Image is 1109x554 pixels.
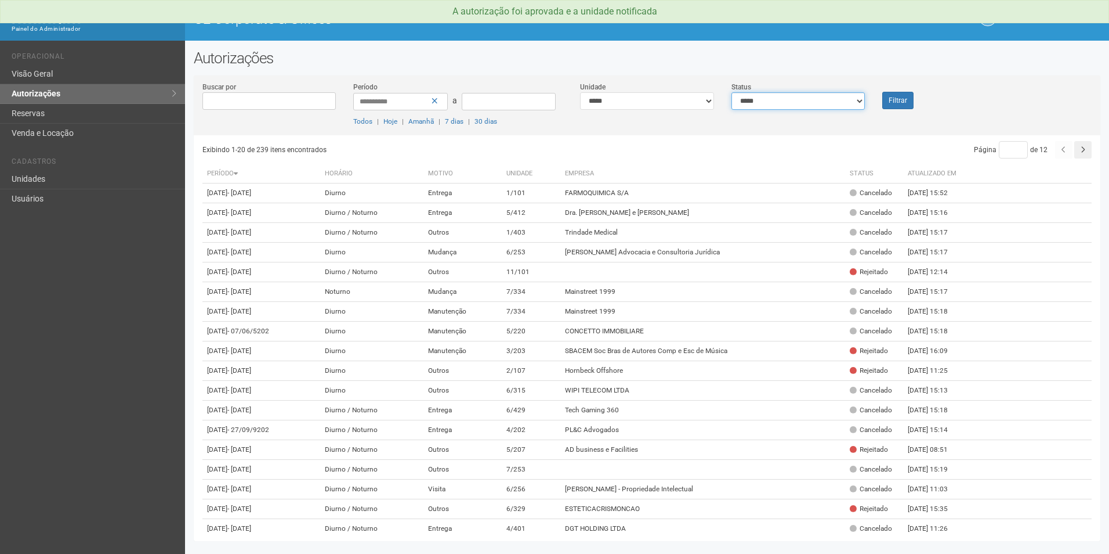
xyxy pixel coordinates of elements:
td: Diurno / Noturno [320,223,423,243]
td: 5/220 [502,322,560,341]
td: Entrega [423,420,502,440]
span: - 27/09/9202 [227,426,269,434]
td: Diurno / Noturno [320,203,423,223]
span: | [438,117,440,125]
td: [DATE] 11:25 [903,361,967,381]
td: [DATE] 15:35 [903,499,967,519]
div: Cancelado [850,386,892,395]
td: Diurno [320,302,423,322]
td: Outros [423,440,502,460]
li: Operacional [12,52,176,64]
div: Cancelado [850,188,892,198]
div: Rejeitado [850,267,888,277]
td: DGT HOLDING LTDA [560,519,845,539]
td: 6/329 [502,499,560,519]
div: Painel do Administrador [12,24,176,34]
label: Buscar por [202,82,236,92]
td: [DATE] 16:09 [903,341,967,361]
td: Diurno [320,341,423,361]
div: Cancelado [850,524,892,534]
span: | [402,117,404,125]
td: [DATE] [202,341,321,361]
td: WIPI TELECOM LTDA [560,381,845,401]
td: 7/334 [502,282,560,302]
a: Todos [353,117,372,125]
td: [DATE] [202,440,321,460]
h2: Autorizações [194,49,1100,67]
td: 1/101 [502,184,560,203]
td: [DATE] [202,361,321,381]
td: Diurno [320,361,423,381]
td: 6/256 [502,480,560,499]
td: 6/429 [502,401,560,420]
td: [DATE] [202,519,321,539]
span: - [DATE] [227,524,251,533]
td: [DATE] [202,401,321,420]
td: 4/401 [502,519,560,539]
label: Status [731,82,751,92]
th: Motivo [423,164,502,184]
td: [DATE] [202,499,321,519]
td: 3/203 [502,341,560,361]
td: 1/403 [502,223,560,243]
td: [DATE] [202,302,321,322]
div: Cancelado [850,425,892,435]
td: ESTETICACRISMONCAO [560,499,845,519]
td: Diurno [320,322,423,341]
div: Rejeitado [850,366,888,376]
td: [DATE] 15:18 [903,302,967,322]
td: Diurno / Noturno [320,519,423,539]
div: Rejeitado [850,346,888,356]
span: - 07/06/5202 [227,327,269,335]
td: Visita [423,480,502,499]
td: Outros [423,262,502,282]
th: Empresa [560,164,845,184]
td: [DATE] [202,184,321,203]
td: Trindade Medical [560,223,845,243]
span: a [452,96,457,105]
div: Cancelado [850,307,892,316]
button: Filtrar [882,92,914,109]
td: 6/253 [502,243,560,262]
div: Rejeitado [850,445,888,455]
td: Diurno [320,381,423,401]
td: Outros [423,223,502,243]
td: [DATE] 15:17 [903,282,967,302]
div: Cancelado [850,405,892,415]
div: Cancelado [850,465,892,474]
td: [DATE] 15:13 [903,381,967,401]
span: - [DATE] [227,445,251,454]
td: [DATE] 11:03 [903,480,967,499]
th: Status [845,164,903,184]
div: Exibindo 1-20 de 239 itens encontrados [202,141,647,159]
div: Cancelado [850,208,892,218]
th: Atualizado em [903,164,967,184]
div: Cancelado [850,287,892,297]
span: - [DATE] [227,347,251,355]
td: Outros [423,460,502,480]
span: - [DATE] [227,248,251,256]
td: [DATE] [202,322,321,341]
td: 7/334 [502,302,560,322]
a: Amanhã [408,117,434,125]
th: Horário [320,164,423,184]
span: - [DATE] [227,386,251,394]
td: 2/107 [502,361,560,381]
span: - [DATE] [227,307,251,315]
td: Entrega [423,401,502,420]
td: [PERSON_NAME] Advocacia e Consultoria Jurídica [560,243,845,262]
span: - [DATE] [227,465,251,473]
span: - [DATE] [227,268,251,276]
span: | [468,117,470,125]
td: Outros [423,361,502,381]
td: [PERSON_NAME] - Propriedade Intelectual [560,480,845,499]
td: Diurno / Noturno [320,262,423,282]
td: [DATE] [202,223,321,243]
td: 11/101 [502,262,560,282]
span: - [DATE] [227,287,251,296]
td: [DATE] [202,480,321,499]
a: 30 dias [474,117,497,125]
span: | [377,117,379,125]
span: Página de 12 [974,146,1048,154]
td: [DATE] 11:26 [903,519,967,539]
